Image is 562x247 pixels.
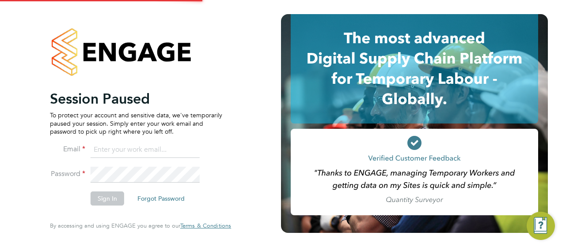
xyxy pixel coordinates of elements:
p: To protect your account and sensitive data, we've temporarily paused your session. Simply enter y... [50,111,222,135]
label: Password [50,169,85,179]
span: Terms & Conditions [180,222,231,229]
button: Engage Resource Center [527,212,555,240]
span: By accessing and using ENGAGE you agree to our [50,222,231,229]
label: Email [50,145,85,154]
input: Enter your work email... [91,142,200,158]
button: Sign In [91,191,124,206]
a: Terms & Conditions [180,222,231,229]
h2: Session Paused [50,90,222,108]
button: Forgot Password [130,191,192,206]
